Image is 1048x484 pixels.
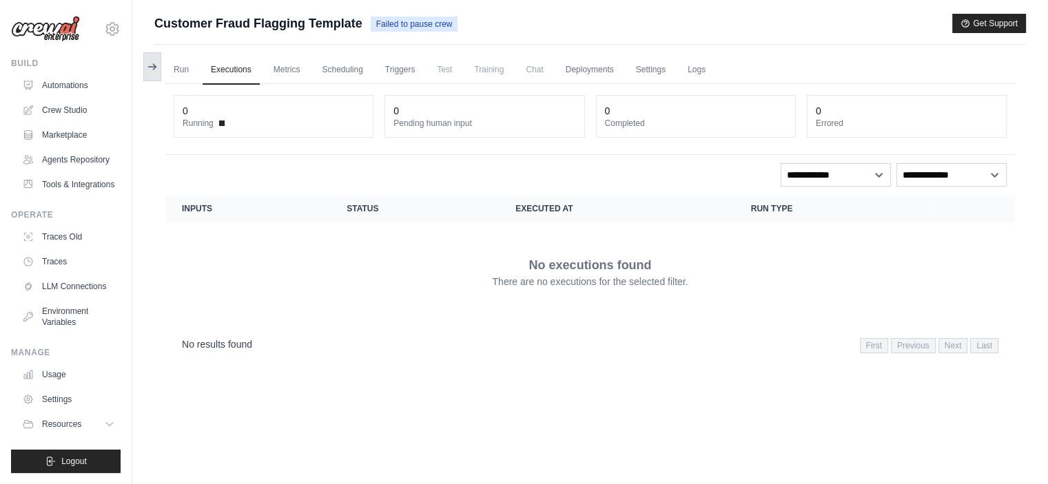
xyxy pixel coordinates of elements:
div: 0 [183,104,188,118]
a: Traces Old [17,226,121,248]
a: Automations [17,74,121,96]
span: Chat is not available until the deployment is complete [517,56,551,83]
section: Crew executions table [165,195,1015,362]
span: Next [938,338,968,353]
span: Training is not available until the deployment is complete [466,56,512,83]
dt: Completed [605,118,787,129]
div: Manage [11,347,121,358]
span: Previous [891,338,936,353]
a: Executions [203,56,260,85]
a: Triggers [377,56,424,85]
a: Scheduling [314,56,371,85]
button: Get Support [952,14,1026,33]
nav: Pagination [165,327,1015,362]
dt: Pending human input [393,118,575,129]
a: Run [165,56,197,85]
button: Resources [17,413,121,435]
span: Last [970,338,998,353]
span: Test [429,56,460,83]
p: No results found [182,337,252,351]
th: Executed at [499,195,734,222]
a: Logs [679,56,714,85]
a: Metrics [265,56,309,85]
div: 0 [816,104,821,118]
div: 0 [605,104,610,118]
div: Operate [11,209,121,220]
button: Logout [11,450,121,473]
th: Status [330,195,499,222]
a: Settings [17,388,121,410]
span: Running [183,118,214,129]
nav: Pagination [860,338,998,353]
p: No executions found [528,255,651,275]
a: Traces [17,251,121,273]
th: Inputs [165,195,330,222]
a: Agents Repository [17,149,121,171]
span: Failed to pause crew [371,17,458,32]
a: Marketplace [17,124,121,146]
th: Run Type [734,195,929,222]
a: LLM Connections [17,275,121,297]
a: Settings [628,56,674,85]
img: Logo [11,16,80,42]
p: There are no executions for the selected filter. [492,275,688,288]
span: First [860,338,888,353]
a: Tools & Integrations [17,173,121,196]
span: Logout [61,456,87,467]
a: Deployments [557,56,622,85]
a: Usage [17,364,121,386]
a: Crew Studio [17,99,121,121]
dt: Errored [816,118,998,129]
div: 0 [393,104,399,118]
span: Customer Fraud Flagging Template [154,14,362,33]
a: Environment Variables [17,300,121,333]
div: Build [11,58,121,69]
span: Resources [42,419,81,430]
